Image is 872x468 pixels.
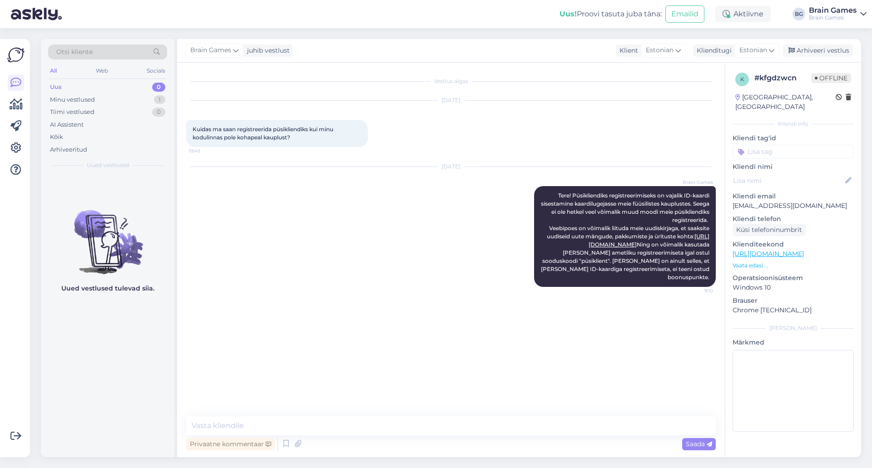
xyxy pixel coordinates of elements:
div: 0 [152,108,165,117]
p: Uued vestlused tulevad siia. [61,284,154,293]
div: All [48,65,59,77]
div: Kõik [50,133,63,142]
div: Aktiivne [715,6,771,22]
p: [EMAIL_ADDRESS][DOMAIN_NAME] [733,201,854,211]
div: juhib vestlust [243,46,290,55]
p: Kliendi nimi [733,162,854,172]
div: # kfgdzwcn [754,73,811,84]
button: Emailid [665,5,704,23]
p: Kliendi tag'id [733,133,854,143]
div: Privaatne kommentaar [186,438,275,450]
div: [PERSON_NAME] [733,324,854,332]
div: 0 [152,83,165,92]
div: Minu vestlused [50,95,95,104]
div: Socials [145,65,167,77]
p: Chrome [TECHNICAL_ID] [733,305,854,315]
span: Estonian [739,45,767,55]
div: AI Assistent [50,120,84,129]
div: Arhiveeri vestlus [783,44,853,57]
div: Arhiveeritud [50,145,87,154]
div: Klienditugi [693,46,732,55]
span: Kuidas ma saan registreerida püsikliendiks kui minu kodulinnas pole kohapeal kauplust? [193,126,335,141]
p: Operatsioonisüsteem [733,273,854,283]
span: 19:45 [189,148,223,154]
div: [GEOGRAPHIC_DATA], [GEOGRAPHIC_DATA] [735,93,836,112]
a: Brain GamesBrain Games [809,7,867,21]
div: [DATE] [186,163,716,171]
img: No chats [41,194,174,276]
a: [URL][DOMAIN_NAME] [733,250,804,258]
div: Tiimi vestlused [50,108,94,117]
p: Klienditeekond [733,240,854,249]
p: Kliendi telefon [733,214,854,224]
p: Brauser [733,296,854,305]
div: BG [793,8,805,20]
span: k [740,76,744,83]
span: Estonian [646,45,674,55]
div: Klient [616,46,638,55]
span: Offline [811,73,851,83]
span: Uued vestlused [87,161,129,169]
p: Windows 10 [733,283,854,292]
p: Märkmed [733,338,854,347]
span: Brain Games [679,179,713,186]
span: Tere! Püsikliendiks registreerimiseks on vajalik ID-kaardi sisestamine kaardilugejasse meie füüsi... [541,192,711,281]
div: Kliendi info [733,120,854,128]
div: Brain Games [809,7,857,14]
p: Kliendi email [733,192,854,201]
span: Brain Games [190,45,231,55]
input: Lisa tag [733,145,854,158]
div: [DATE] [186,96,716,104]
p: Vaata edasi ... [733,261,854,270]
div: Brain Games [809,14,857,21]
span: 9:10 [679,287,713,294]
span: Otsi kliente [56,47,93,57]
input: Lisa nimi [733,176,843,186]
div: Uus [50,83,62,92]
div: Küsi telefoninumbrit [733,224,806,236]
img: Askly Logo [7,46,25,64]
span: Saada [686,440,712,448]
div: Vestlus algas [186,77,716,85]
div: Web [94,65,110,77]
b: Uus! [560,10,577,18]
div: 1 [154,95,165,104]
div: Proovi tasuta juba täna: [560,9,662,20]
